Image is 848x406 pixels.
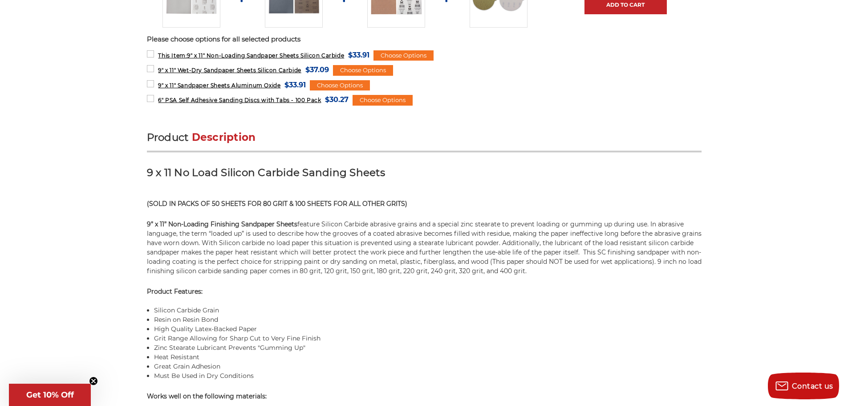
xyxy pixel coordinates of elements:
[147,220,297,228] strong: 9” x 11” Non-Loading Finishing Sandpaper Sheets
[89,377,98,385] button: Close teaser
[154,371,702,381] li: Must Be Used in Dry Conditions
[768,373,839,399] button: Contact us
[154,324,702,334] li: High Quality Latex-Backed Paper
[147,220,702,276] p: feature Silicon Carbide abrasive grains and a special zinc stearate to prevent loading or gumming...
[154,306,702,315] li: Silicon Carbide Grain
[154,343,702,353] li: Zinc Stearate Lubricant Prevents "Gumming Up"
[147,166,385,179] strong: 9 x 11 No Load Silicon Carbide Sanding Sheets
[147,131,189,144] span: Product
[158,52,344,59] span: 9" x 11" Non-Loading Sandpaper Sheets Silicon Carbide
[147,287,203,295] strong: Product Features:
[154,334,702,343] li: Grit Range Allowing for Sharp Cut to Very Fine Finish
[158,52,187,59] strong: This Item:
[26,390,74,400] span: Get 10% Off
[147,200,407,208] strong: (SOLD IN PACKS OF 50 SHEETS FOR 80 GRIT & 100 SHEETS FOR ALL OTHER GRITS)
[305,64,329,76] span: $37.09
[333,65,393,76] div: Choose Options
[154,362,702,371] li: Great Grain Adhesion
[325,94,349,106] span: $30.27
[158,82,280,89] span: 9" x 11" Sandpaper Sheets Aluminum Oxide
[9,384,91,406] div: Get 10% OffClose teaser
[792,382,833,390] span: Contact us
[284,79,306,91] span: $33.91
[310,80,370,91] div: Choose Options
[154,353,702,362] li: Heat Resistant
[147,392,267,400] strong: Works well on the following materials:
[353,95,413,106] div: Choose Options
[348,49,369,61] span: $33.91
[158,97,321,103] span: 6" PSA Self Adhesive Sanding Discs with Tabs - 100 Pack
[158,67,301,74] span: 9" x 11" Wet-Dry Sandpaper Sheets Silicon Carbide
[154,315,702,324] li: Resin on Resin Bond
[373,50,434,61] div: Choose Options
[147,34,702,45] p: Please choose options for all selected products
[192,131,256,144] span: Description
